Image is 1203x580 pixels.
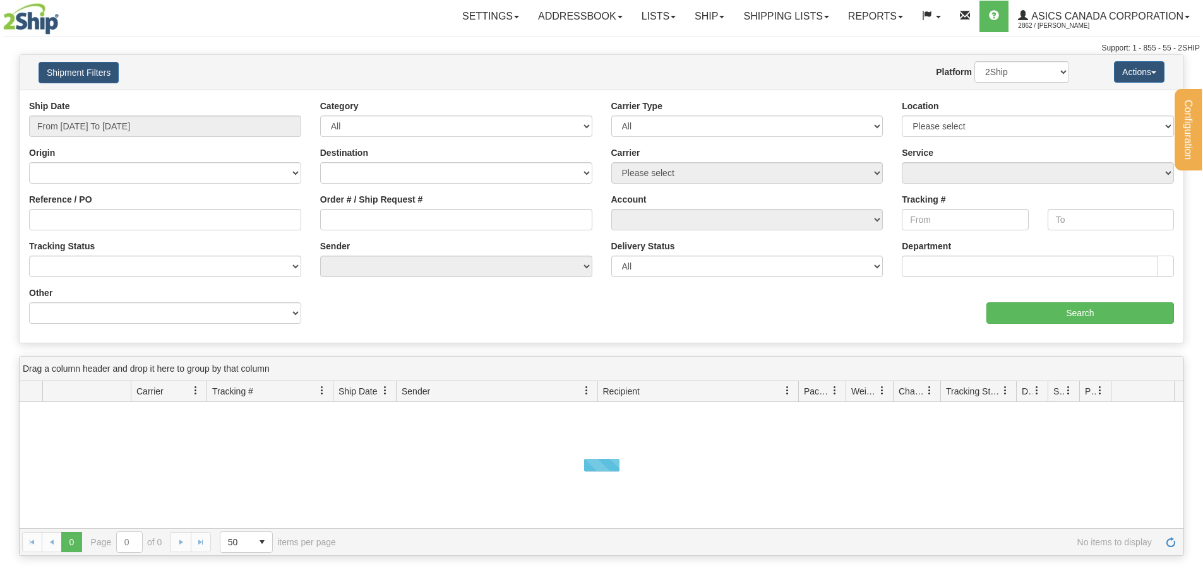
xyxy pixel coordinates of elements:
a: Reports [839,1,913,32]
span: select [252,532,272,552]
label: Category [320,100,359,112]
a: Ship Date filter column settings [374,380,396,401]
a: Shipment Issues filter column settings [1058,380,1079,401]
label: Platform [936,66,972,78]
span: No items to display [354,537,1152,547]
span: Tracking Status [946,385,1001,398]
button: Configuration [1175,89,1202,170]
a: Pickup Status filter column settings [1089,380,1111,401]
span: Sender [402,385,430,398]
a: Shipping lists [734,1,838,32]
a: Tracking # filter column settings [311,380,333,401]
span: Page sizes drop down [220,531,273,553]
span: Tracking # [212,385,253,398]
a: Charge filter column settings [919,380,940,401]
a: Addressbook [529,1,632,32]
label: Origin [29,146,55,159]
span: Recipient [603,385,640,398]
span: Weight [851,385,878,398]
a: Tracking Status filter column settings [995,380,1016,401]
label: Other [29,287,52,299]
span: Ship Date [338,385,377,398]
img: logo2862.jpg [3,3,59,35]
a: ASICS CANADA CORPORATION 2862 / [PERSON_NAME] [1008,1,1199,32]
input: To [1048,209,1174,230]
label: Location [902,100,938,112]
span: Page of 0 [91,531,162,553]
a: Weight filter column settings [871,380,893,401]
a: Packages filter column settings [824,380,846,401]
a: Delivery Status filter column settings [1026,380,1048,401]
span: items per page [220,531,336,553]
label: Reference / PO [29,193,92,206]
label: Service [902,146,933,159]
label: Tracking # [902,193,945,206]
a: Ship [685,1,734,32]
span: Page 0 [61,532,81,552]
a: Refresh [1161,532,1181,552]
input: From [902,209,1028,230]
label: Tracking Status [29,240,95,252]
label: Ship Date [29,100,70,112]
label: Sender [320,240,350,252]
span: Pickup Status [1085,385,1096,398]
a: Settings [453,1,529,32]
input: Search [986,302,1174,324]
iframe: chat widget [1174,225,1202,354]
label: Order # / Ship Request # [320,193,423,206]
a: Lists [632,1,685,32]
label: Destination [320,146,368,159]
label: Carrier Type [611,100,662,112]
button: Shipment Filters [39,62,119,83]
a: Recipient filter column settings [777,380,798,401]
span: Charge [899,385,925,398]
a: Sender filter column settings [576,380,597,401]
span: ASICS CANADA CORPORATION [1028,11,1183,21]
div: Support: 1 - 855 - 55 - 2SHIP [3,43,1200,54]
span: Shipment Issues [1053,385,1064,398]
span: 50 [228,536,244,548]
span: 2862 / [PERSON_NAME] [1018,20,1113,32]
label: Account [611,193,647,206]
label: Department [902,240,951,252]
span: Packages [804,385,830,398]
a: Carrier filter column settings [185,380,206,401]
label: Carrier [611,146,640,159]
button: Actions [1114,61,1164,83]
span: Carrier [136,385,164,398]
div: grid grouping header [20,357,1183,381]
span: Delivery Status [1022,385,1032,398]
label: Delivery Status [611,240,675,252]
